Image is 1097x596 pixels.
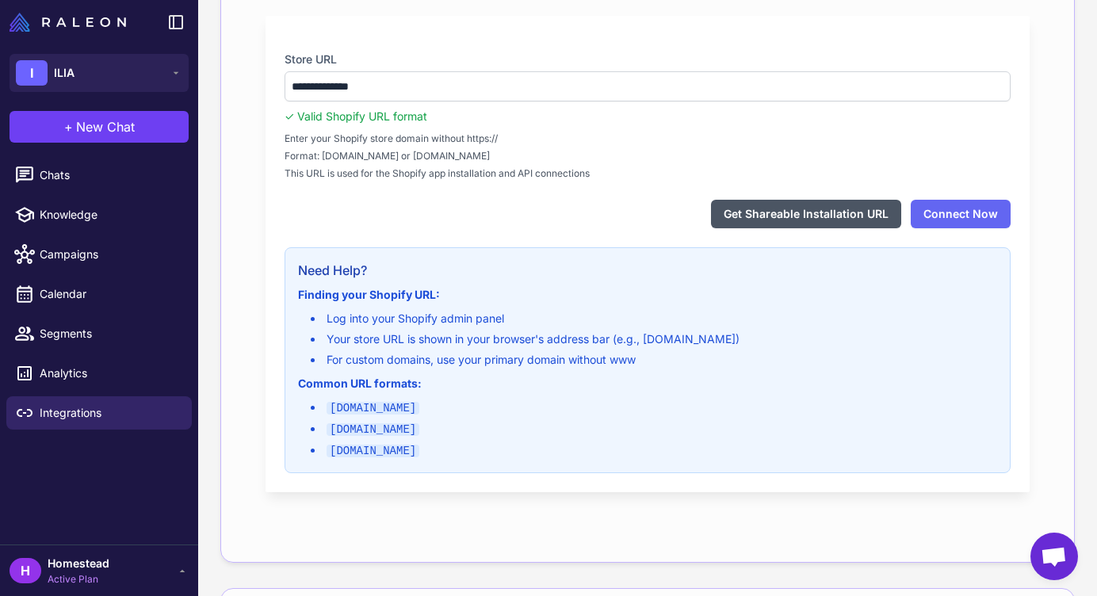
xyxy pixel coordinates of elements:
[1030,533,1078,580] a: Open chat
[285,166,1011,181] span: This URL is used for the Shopify app installation and API connections
[40,285,179,303] span: Calendar
[6,357,192,390] a: Analytics
[327,445,419,457] code: [DOMAIN_NAME]
[10,54,189,92] button: IILIA
[298,288,440,301] strong: Finding your Shopify URL:
[285,149,1011,163] span: Format: [DOMAIN_NAME] or [DOMAIN_NAME]
[285,132,1011,146] span: Enter your Shopify store domain without https://
[711,200,901,228] button: Get Shareable Installation URL
[6,396,192,430] a: Integrations
[327,402,419,415] code: [DOMAIN_NAME]
[6,277,192,311] a: Calendar
[10,558,41,583] div: H
[311,351,997,369] li: For custom domains, use your primary domain without www
[10,13,126,32] img: Raleon Logo
[64,117,73,136] span: +
[40,365,179,382] span: Analytics
[48,572,109,586] span: Active Plan
[54,64,75,82] span: ILIA
[10,111,189,143] button: +New Chat
[298,261,997,280] h3: Need Help?
[40,166,179,184] span: Chats
[40,325,179,342] span: Segments
[6,317,192,350] a: Segments
[48,555,109,572] span: Homestead
[76,117,135,136] span: New Chat
[327,423,419,436] code: [DOMAIN_NAME]
[6,159,192,192] a: Chats
[311,310,997,327] li: Log into your Shopify admin panel
[40,246,179,263] span: Campaigns
[911,200,1011,228] button: Connect Now
[285,51,1011,68] label: Store URL
[6,238,192,271] a: Campaigns
[285,108,1011,125] div: ✓ Valid Shopify URL format
[40,206,179,223] span: Knowledge
[298,376,422,390] strong: Common URL formats:
[6,198,192,231] a: Knowledge
[40,404,179,422] span: Integrations
[16,60,48,86] div: I
[311,330,997,348] li: Your store URL is shown in your browser's address bar (e.g., [DOMAIN_NAME])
